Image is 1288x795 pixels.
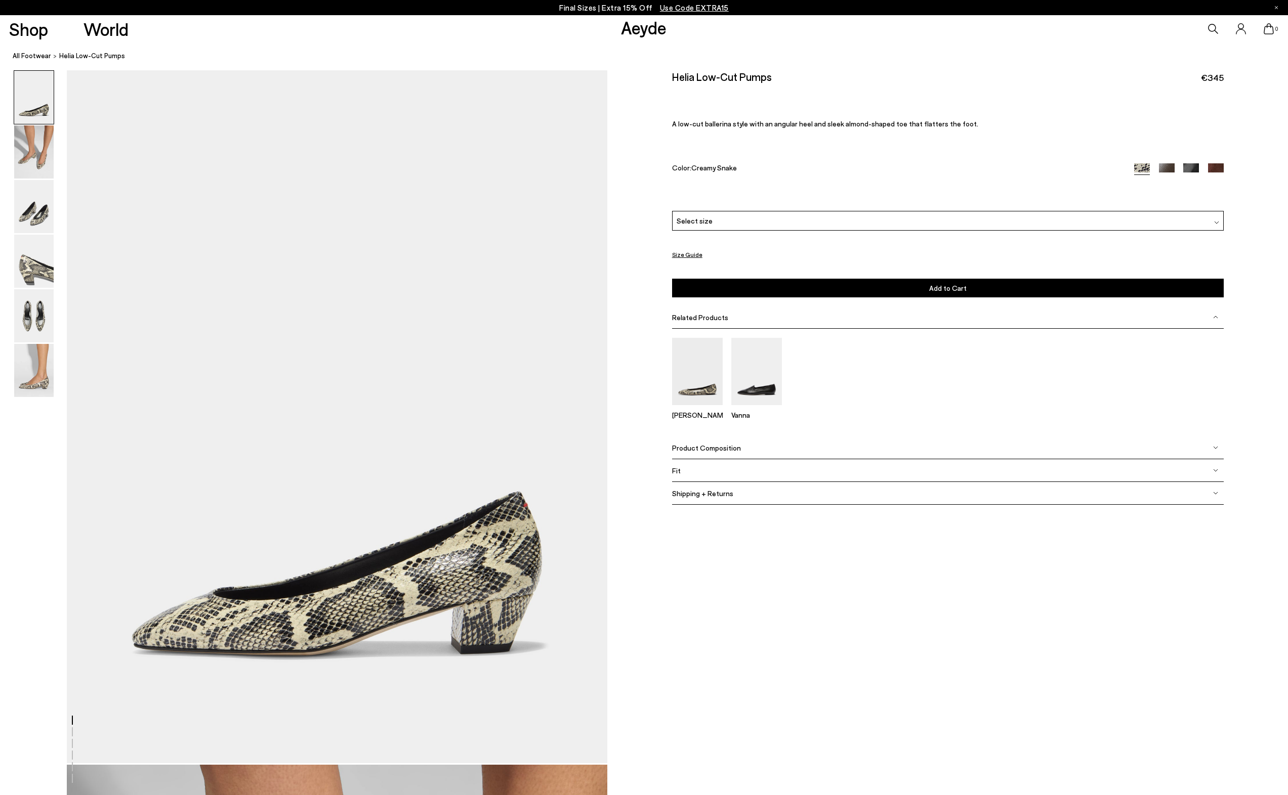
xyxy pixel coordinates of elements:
img: Helia Low-Cut Pumps - Image 1 [14,71,54,124]
button: Size Guide [672,248,702,261]
span: Helia Low-Cut Pumps [59,51,125,61]
img: Ellie Almond-Toe Flats [672,338,723,405]
img: svg%3E [1213,315,1218,320]
span: Product Composition [672,444,741,452]
span: Shipping + Returns [672,489,733,498]
img: svg%3E [1213,468,1218,473]
img: Helia Low-Cut Pumps - Image 6 [14,344,54,397]
a: Aeyde [621,17,667,38]
span: Fit [672,466,681,475]
img: Vanna Almond-Toe Loafers [731,338,782,405]
a: All Footwear [13,51,51,61]
p: A low-cut ballerina style with an angular heel and sleek almond-shaped toe that flatters the foot. [672,119,1224,128]
span: Creamy Snake [691,163,737,172]
span: Related Products [672,313,728,322]
img: Helia Low-Cut Pumps - Image 2 [14,125,54,179]
span: Navigate to /collections/ss25-final-sizes [660,3,729,12]
span: 0 [1274,26,1279,32]
img: svg%3E [1213,491,1218,496]
div: Color: [672,163,1116,175]
img: Helia Low-Cut Pumps - Image 3 [14,180,54,233]
a: World [84,20,129,38]
img: Helia Low-Cut Pumps - Image 4 [14,235,54,288]
span: Select size [677,215,713,226]
span: Add to Cart [929,284,967,292]
a: Shop [9,20,48,38]
a: Vanna Almond-Toe Loafers Vanna [731,398,782,419]
h2: Helia Low-Cut Pumps [672,70,772,83]
p: [PERSON_NAME] [672,411,723,419]
img: svg%3E [1214,220,1219,225]
button: Add to Cart [672,279,1224,297]
img: Helia Low-Cut Pumps - Image 5 [14,289,54,342]
p: Final Sizes | Extra 15% Off [559,2,729,14]
img: svg%3E [1213,445,1218,450]
p: Vanna [731,411,782,419]
nav: breadcrumb [13,42,1288,70]
span: €345 [1201,71,1224,84]
a: Ellie Almond-Toe Flats [PERSON_NAME] [672,398,723,419]
a: 0 [1264,23,1274,34]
